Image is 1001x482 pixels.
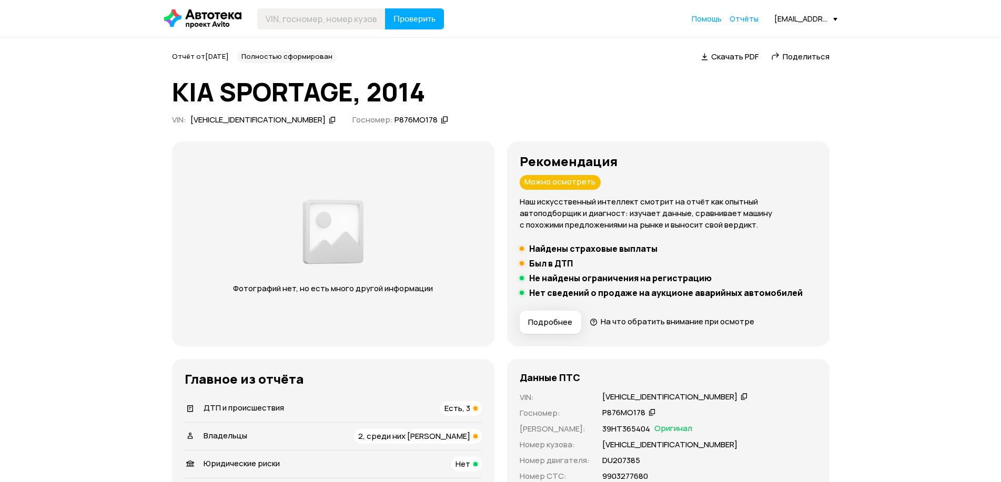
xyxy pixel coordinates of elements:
button: Проверить [385,8,444,29]
h1: KIA SPORTAGE, 2014 [172,78,830,106]
h4: Данные ПТС [520,372,580,383]
a: Поделиться [771,51,830,62]
h5: Нет сведений о продаже на аукционе аварийных автомобилей [529,288,803,298]
div: [EMAIL_ADDRESS][DOMAIN_NAME] [774,14,837,24]
span: Подробнее [528,317,572,327]
span: 2, среди них [PERSON_NAME] [358,430,470,442]
p: VIN : [520,392,590,403]
p: Номер двигателя : [520,455,590,466]
h5: Был в ДТП [529,258,573,269]
input: VIN, госномер, номер кузова [257,8,386,29]
div: Р876МО178 [602,407,645,418]
div: [VEHICLE_IDENTIFICATION_NUMBER] [190,115,326,126]
p: DU207385 [602,455,640,466]
h3: Главное из отчёта [185,372,482,386]
span: На что обратить внимание при осмотре [601,316,754,327]
span: Поделиться [783,51,830,62]
span: Нет [456,458,470,469]
div: Р876МО178 [395,115,438,126]
div: Можно осмотреть [520,175,601,190]
span: Оригинал [654,423,692,435]
p: Номер кузова : [520,439,590,450]
p: Госномер : [520,407,590,419]
p: 9903277680 [602,470,648,482]
a: Отчёты [730,14,759,24]
p: Наш искусственный интеллект смотрит на отчёт как опытный автоподборщик и диагност: изучает данные... [520,196,817,231]
span: Скачать PDF [711,51,759,62]
a: На что обратить внимание при осмотре [590,316,755,327]
p: Фотографий нет, но есть много другой информации [223,283,443,294]
span: Проверить [393,15,436,23]
button: Подробнее [520,311,581,334]
div: [VEHICLE_IDENTIFICATION_NUMBER] [602,392,737,403]
span: Владельцы [204,430,247,441]
p: 39НТ365404 [602,423,650,435]
p: [VEHICLE_IDENTIFICATION_NUMBER] [602,439,737,450]
h3: Рекомендация [520,154,817,169]
p: Номер СТС : [520,470,590,482]
h5: Найдены страховые выплаты [529,243,658,254]
a: Помощь [692,14,722,24]
span: VIN : [172,114,186,125]
span: ДТП и происшествия [204,402,284,413]
span: Отчёт от [DATE] [172,52,229,61]
span: Юридические риски [204,458,280,469]
h5: Не найдены ограничения на регистрацию [529,273,712,283]
a: Скачать PDF [701,51,759,62]
div: Полностью сформирован [237,50,337,63]
span: Госномер: [352,114,393,125]
span: Есть, 3 [444,403,470,414]
img: d89e54fb62fcf1f0.png [300,193,366,270]
p: [PERSON_NAME] : [520,423,590,435]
